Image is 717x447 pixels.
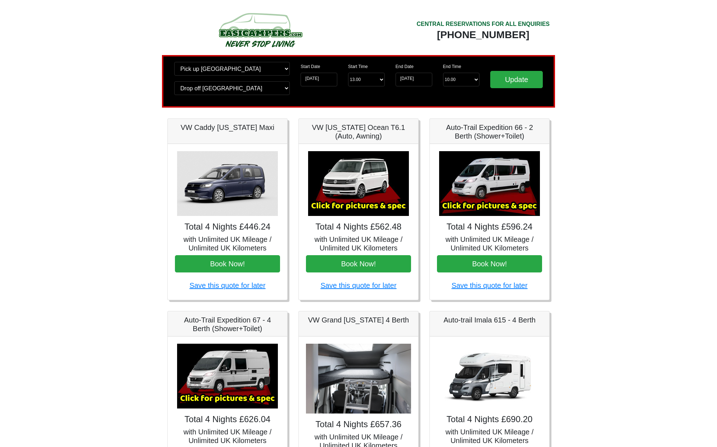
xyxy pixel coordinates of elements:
a: Save this quote for later [451,281,527,289]
label: End Time [443,63,461,70]
img: VW California Ocean T6.1 (Auto, Awning) [308,151,409,216]
h5: with Unlimited UK Mileage / Unlimited UK Kilometers [437,428,542,445]
h4: Total 4 Nights £690.20 [437,414,542,425]
label: Start Date [301,63,320,70]
a: Save this quote for later [320,281,396,289]
img: VW Caddy California Maxi [177,151,278,216]
h5: VW Grand [US_STATE] 4 Berth [306,316,411,324]
input: Update [490,71,543,88]
img: campers-checkout-logo.png [192,10,329,50]
input: Return Date [396,73,432,86]
img: Auto-Trail Expedition 67 - 4 Berth (Shower+Toilet) [177,344,278,408]
input: Start Date [301,73,337,86]
h5: VW Caddy [US_STATE] Maxi [175,123,280,132]
img: VW Grand California 4 Berth [306,344,411,414]
button: Book Now! [437,255,542,272]
h5: with Unlimited UK Mileage / Unlimited UK Kilometers [306,235,411,252]
div: [PHONE_NUMBER] [416,28,550,41]
h4: Total 4 Nights £596.24 [437,222,542,232]
label: End Date [396,63,414,70]
h5: with Unlimited UK Mileage / Unlimited UK Kilometers [175,428,280,445]
h5: Auto-trail Imala 615 - 4 Berth [437,316,542,324]
h4: Total 4 Nights £657.36 [306,419,411,430]
h5: Auto-Trail Expedition 66 - 2 Berth (Shower+Toilet) [437,123,542,140]
img: Auto-Trail Expedition 66 - 2 Berth (Shower+Toilet) [439,151,540,216]
h5: with Unlimited UK Mileage / Unlimited UK Kilometers [175,235,280,252]
div: CENTRAL RESERVATIONS FOR ALL ENQUIRIES [416,20,550,28]
button: Book Now! [306,255,411,272]
label: Start Time [348,63,368,70]
h5: with Unlimited UK Mileage / Unlimited UK Kilometers [437,235,542,252]
button: Book Now! [175,255,280,272]
h4: Total 4 Nights £562.48 [306,222,411,232]
h4: Total 4 Nights £446.24 [175,222,280,232]
h5: VW [US_STATE] Ocean T6.1 (Auto, Awning) [306,123,411,140]
a: Save this quote for later [189,281,265,289]
h5: Auto-Trail Expedition 67 - 4 Berth (Shower+Toilet) [175,316,280,333]
h4: Total 4 Nights £626.04 [175,414,280,425]
img: Auto-trail Imala 615 - 4 Berth [439,344,540,408]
